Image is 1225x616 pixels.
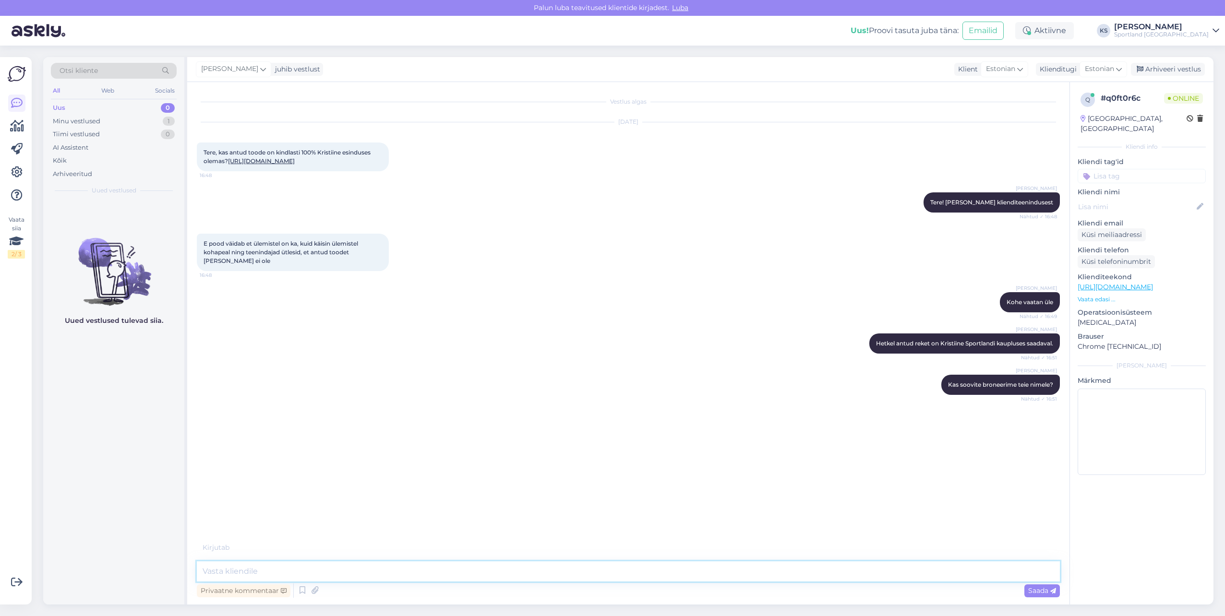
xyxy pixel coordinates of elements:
[271,64,320,74] div: juhib vestlust
[53,130,100,139] div: Tiimi vestlused
[1078,255,1155,268] div: Küsi telefoninumbrit
[204,149,372,165] span: Tere, kas antud toode on kindlasti 100% Kristiine esinduses olemas?
[163,117,175,126] div: 1
[229,543,231,552] span: .
[1021,395,1057,403] span: Nähtud ✓ 16:51
[1078,142,1206,151] div: Kliendi info
[1021,354,1057,361] span: Nähtud ✓ 16:51
[1016,367,1057,374] span: [PERSON_NAME]
[60,66,98,76] span: Otsi kliente
[51,84,62,97] div: All
[954,64,978,74] div: Klient
[197,97,1060,106] div: Vestlus algas
[1020,313,1057,320] span: Nähtud ✓ 16:49
[197,118,1060,126] div: [DATE]
[1078,169,1206,183] input: Lisa tag
[53,169,92,179] div: Arhiveeritud
[53,117,100,126] div: Minu vestlused
[53,103,65,113] div: Uus
[8,250,25,259] div: 2 / 3
[8,65,26,83] img: Askly Logo
[1085,96,1090,103] span: q
[1078,342,1206,352] p: Chrome [TECHNICAL_ID]
[1164,93,1203,104] span: Online
[92,186,136,195] span: Uued vestlused
[161,103,175,113] div: 0
[669,3,691,12] span: Luba
[1078,361,1206,370] div: [PERSON_NAME]
[197,543,1060,553] div: Kirjutab
[1078,228,1146,241] div: Küsi meiliaadressi
[948,381,1053,388] span: Kas soovite broneerime teie nimele?
[99,84,116,97] div: Web
[161,130,175,139] div: 0
[1078,332,1206,342] p: Brauser
[1078,272,1206,282] p: Klienditeekond
[1101,93,1164,104] div: # q0ft0r6c
[1078,295,1206,304] p: Vaata edasi ...
[1097,24,1110,37] div: KS
[43,221,184,307] img: No chats
[200,272,236,279] span: 16:48
[1020,213,1057,220] span: Nähtud ✓ 16:48
[851,26,869,35] b: Uus!
[962,22,1004,40] button: Emailid
[231,543,232,552] span: .
[228,157,295,165] a: [URL][DOMAIN_NAME]
[1114,31,1209,38] div: Sportland [GEOGRAPHIC_DATA]
[876,340,1053,347] span: Hetkel antud reket on Kristiine Sportlandi kaupluses saadaval.
[1078,245,1206,255] p: Kliendi telefon
[1016,284,1057,292] span: [PERSON_NAME]
[1078,157,1206,167] p: Kliendi tag'id
[851,25,959,36] div: Proovi tasuta juba täna:
[986,64,1015,74] span: Estonian
[1131,63,1205,76] div: Arhiveeri vestlus
[53,156,67,166] div: Kõik
[1078,218,1206,228] p: Kliendi email
[1007,298,1053,306] span: Kohe vaatan üle
[1015,22,1074,39] div: Aktiivne
[1016,326,1057,333] span: [PERSON_NAME]
[1114,23,1209,31] div: [PERSON_NAME]
[1078,318,1206,328] p: [MEDICAL_DATA]
[201,64,258,74] span: [PERSON_NAME]
[1078,308,1206,318] p: Operatsioonisüsteem
[1036,64,1077,74] div: Klienditugi
[1078,376,1206,386] p: Märkmed
[930,199,1053,206] span: Tere! [PERSON_NAME] klienditeenindusest
[153,84,177,97] div: Socials
[1078,187,1206,197] p: Kliendi nimi
[1078,201,1195,212] input: Lisa nimi
[200,172,236,179] span: 16:48
[1114,23,1219,38] a: [PERSON_NAME]Sportland [GEOGRAPHIC_DATA]
[1081,114,1187,134] div: [GEOGRAPHIC_DATA], [GEOGRAPHIC_DATA]
[65,316,163,326] p: Uued vestlused tulevad siia.
[1016,185,1057,192] span: [PERSON_NAME]
[8,215,25,259] div: Vaata siia
[1085,64,1114,74] span: Estonian
[197,584,290,597] div: Privaatne kommentaar
[1078,283,1153,291] a: [URL][DOMAIN_NAME]
[1028,586,1056,595] span: Saada
[204,240,360,264] span: E pood väidab et ülemistel on ka, kuid käisin ülemistel kohapeal ning teenindajad ütlesid, et ant...
[53,143,88,153] div: AI Assistent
